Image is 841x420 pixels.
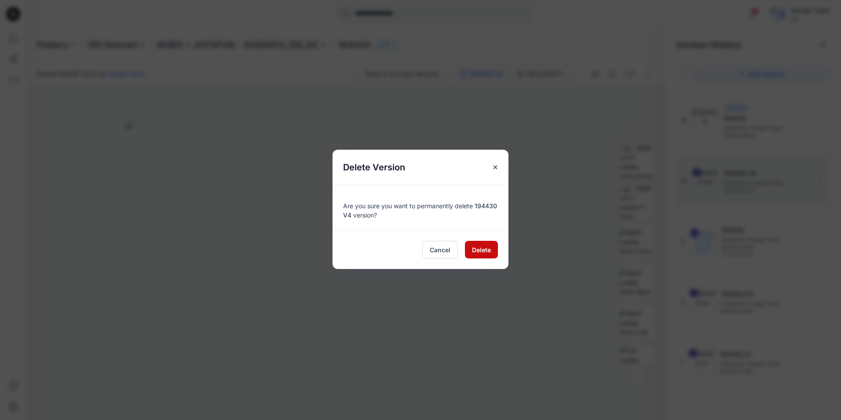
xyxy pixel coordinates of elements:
[422,241,458,258] button: Cancel
[343,196,498,220] div: Are you sure you want to permanently delete version?
[465,241,498,258] button: Delete
[472,245,491,254] span: Delete
[487,159,503,175] button: Close
[333,150,416,185] h5: Delete Version
[430,245,450,254] span: Cancel
[343,202,497,219] span: 194430 V4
